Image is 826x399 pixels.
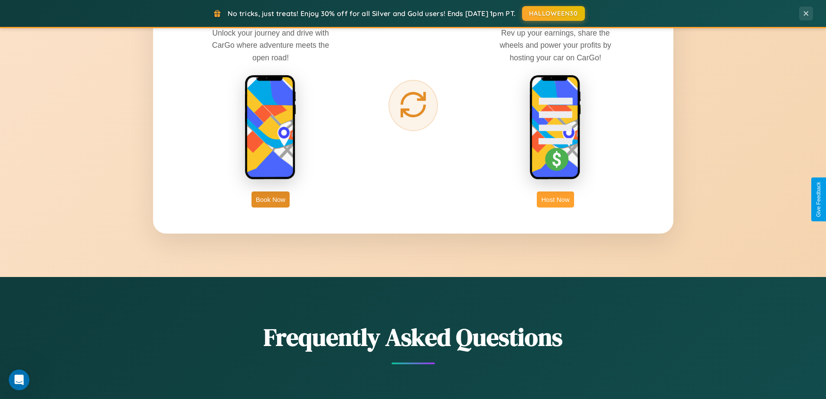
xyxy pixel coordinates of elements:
[490,27,620,63] p: Rev up your earnings, share the wheels and power your profits by hosting your car on CarGo!
[537,191,574,208] button: Host Now
[529,75,581,181] img: host phone
[251,191,290,208] button: Book Now
[816,182,822,217] div: Give Feedback
[153,320,673,354] h2: Frequently Asked Questions
[245,75,297,181] img: rent phone
[522,6,585,21] button: HALLOWEEN30
[206,27,336,63] p: Unlock your journey and drive with CarGo where adventure meets the open road!
[9,369,29,390] iframe: Intercom live chat
[228,9,516,18] span: No tricks, just treats! Enjoy 30% off for all Silver and Gold users! Ends [DATE] 1pm PT.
